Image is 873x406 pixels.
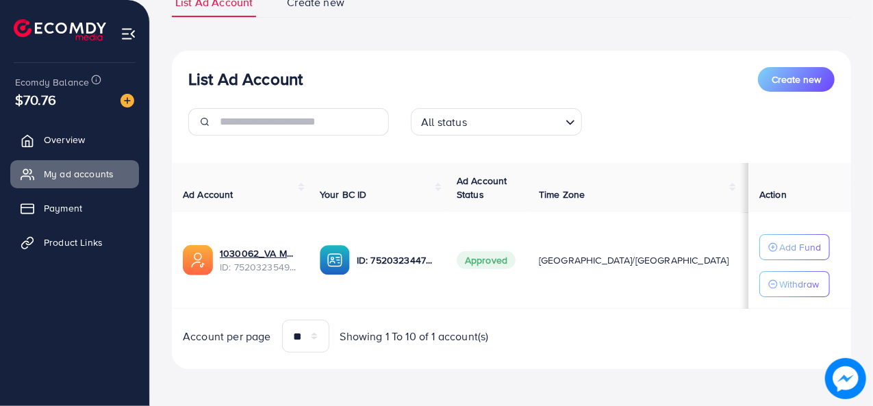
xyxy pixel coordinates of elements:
[183,188,233,201] span: Ad Account
[183,329,271,344] span: Account per page
[44,167,114,181] span: My ad accounts
[411,108,582,136] div: Search for option
[457,251,516,269] span: Approved
[10,194,139,222] a: Payment
[779,276,819,292] p: Withdraw
[418,112,470,132] span: All status
[15,90,56,110] span: $70.76
[220,246,298,260] a: 1030062_VA Mart_1750961786112
[759,234,830,260] button: Add Fund
[121,26,136,42] img: menu
[457,174,507,201] span: Ad Account Status
[779,239,821,255] p: Add Fund
[758,67,835,92] button: Create new
[357,252,435,268] p: ID: 7520323447080386577
[320,188,367,201] span: Your BC ID
[340,329,489,344] span: Showing 1 To 10 of 1 account(s)
[183,245,213,275] img: ic-ads-acc.e4c84228.svg
[539,188,585,201] span: Time Zone
[471,110,560,132] input: Search for option
[121,94,134,107] img: image
[44,236,103,249] span: Product Links
[220,260,298,274] span: ID: 7520323549103292433
[759,271,830,297] button: Withdraw
[10,126,139,153] a: Overview
[772,73,821,86] span: Create new
[10,160,139,188] a: My ad accounts
[10,229,139,256] a: Product Links
[539,253,729,267] span: [GEOGRAPHIC_DATA]/[GEOGRAPHIC_DATA]
[15,75,89,89] span: Ecomdy Balance
[320,245,350,275] img: ic-ba-acc.ded83a64.svg
[44,133,85,147] span: Overview
[827,360,865,398] img: image
[14,19,106,40] img: logo
[44,201,82,215] span: Payment
[759,188,787,201] span: Action
[220,246,298,275] div: <span class='underline'>1030062_VA Mart_1750961786112</span></br>7520323549103292433
[188,69,303,89] h3: List Ad Account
